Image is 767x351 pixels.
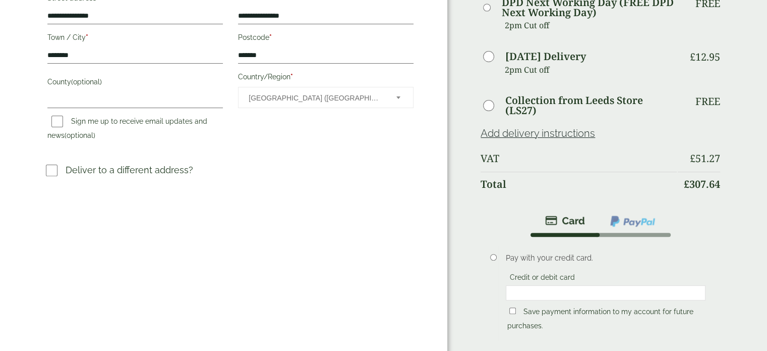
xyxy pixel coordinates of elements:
[238,87,414,108] span: Country/Region
[51,116,63,127] input: Sign me up to receive email updates and news(optional)
[47,75,223,92] label: County
[506,253,705,264] p: Pay with your credit card.
[505,52,586,62] label: [DATE] Delivery
[481,127,595,139] a: Add delivery instructions
[690,50,720,64] bdi: 12.95
[505,95,677,116] label: Collection from Leeds Store (LS27)
[695,95,720,108] p: Free
[481,146,677,171] th: VAT
[238,30,414,47] label: Postcode
[506,273,579,284] label: Credit or debit card
[505,18,677,33] p: 2pm Cut off
[505,62,677,77] p: 2pm Cut off
[269,33,272,41] abbr: required
[66,163,193,177] p: Deliver to a different address?
[690,152,695,165] span: £
[47,117,207,142] label: Sign me up to receive email updates and news
[65,131,95,139] span: (optional)
[47,30,223,47] label: Town / City
[690,50,695,64] span: £
[71,78,102,86] span: (optional)
[249,87,383,109] span: United Kingdom (UK)
[690,152,720,165] bdi: 51.27
[509,288,702,297] iframe: Secure card payment input frame
[507,308,693,333] label: Save payment information to my account for future purchases.
[609,215,656,228] img: ppcp-gateway.png
[684,177,689,191] span: £
[481,172,677,196] th: Total
[238,70,414,87] label: Country/Region
[545,215,585,227] img: stripe.png
[684,177,720,191] bdi: 307.64
[86,33,88,41] abbr: required
[290,73,293,81] abbr: required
